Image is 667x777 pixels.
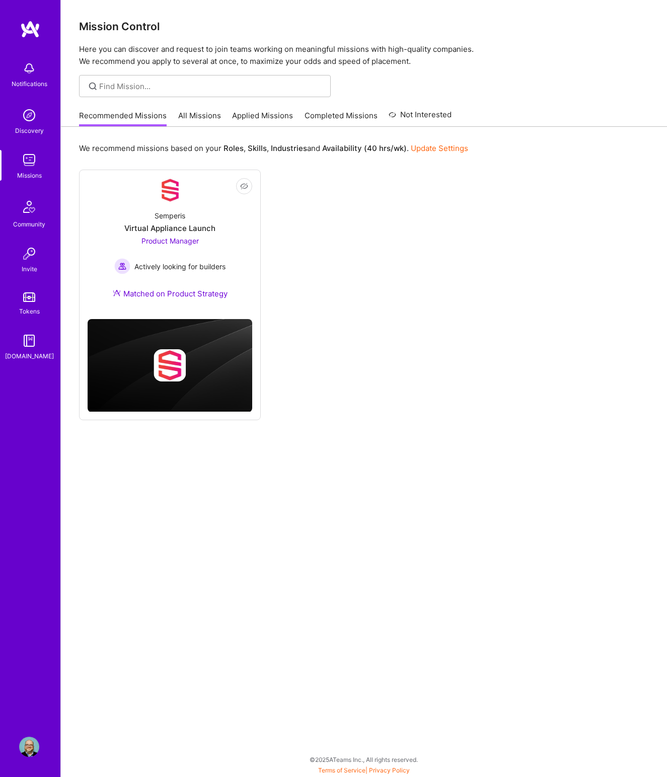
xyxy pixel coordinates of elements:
[87,81,99,92] i: icon SearchGrey
[305,110,378,127] a: Completed Missions
[22,264,37,274] div: Invite
[113,288,228,299] div: Matched on Product Strategy
[19,244,39,264] img: Invite
[13,219,45,229] div: Community
[240,182,248,190] i: icon EyeClosed
[19,58,39,79] img: bell
[369,766,410,774] a: Privacy Policy
[79,20,649,33] h3: Mission Control
[318,766,365,774] a: Terms of Service
[322,143,407,153] b: Availability (40 hrs/wk)
[79,110,167,127] a: Recommended Missions
[19,150,39,170] img: teamwork
[88,178,252,311] a: Company LogoSemperisVirtual Appliance LaunchProduct Manager Actively looking for buildersActively...
[19,331,39,351] img: guide book
[411,143,468,153] a: Update Settings
[15,125,44,136] div: Discovery
[124,223,215,234] div: Virtual Appliance Launch
[114,258,130,274] img: Actively looking for builders
[19,105,39,125] img: discovery
[158,178,182,202] img: Company Logo
[19,737,39,757] img: User Avatar
[224,143,244,153] b: Roles
[17,195,41,219] img: Community
[19,306,40,317] div: Tokens
[271,143,307,153] b: Industries
[20,20,40,38] img: logo
[178,110,221,127] a: All Missions
[79,143,468,153] p: We recommend missions based on your , , and .
[88,319,252,412] img: cover
[134,261,226,272] span: Actively looking for builders
[155,210,185,221] div: Semperis
[12,79,47,89] div: Notifications
[154,349,186,381] img: Company logo
[17,737,42,757] a: User Avatar
[99,81,323,92] input: Find Mission...
[232,110,293,127] a: Applied Missions
[23,292,35,302] img: tokens
[60,747,667,772] div: © 2025 ATeams Inc., All rights reserved.
[17,170,42,181] div: Missions
[79,43,649,67] p: Here you can discover and request to join teams working on meaningful missions with high-quality ...
[248,143,267,153] b: Skills
[141,237,199,245] span: Product Manager
[389,109,452,127] a: Not Interested
[318,766,410,774] span: |
[113,289,121,297] img: Ateam Purple Icon
[5,351,54,361] div: [DOMAIN_NAME]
